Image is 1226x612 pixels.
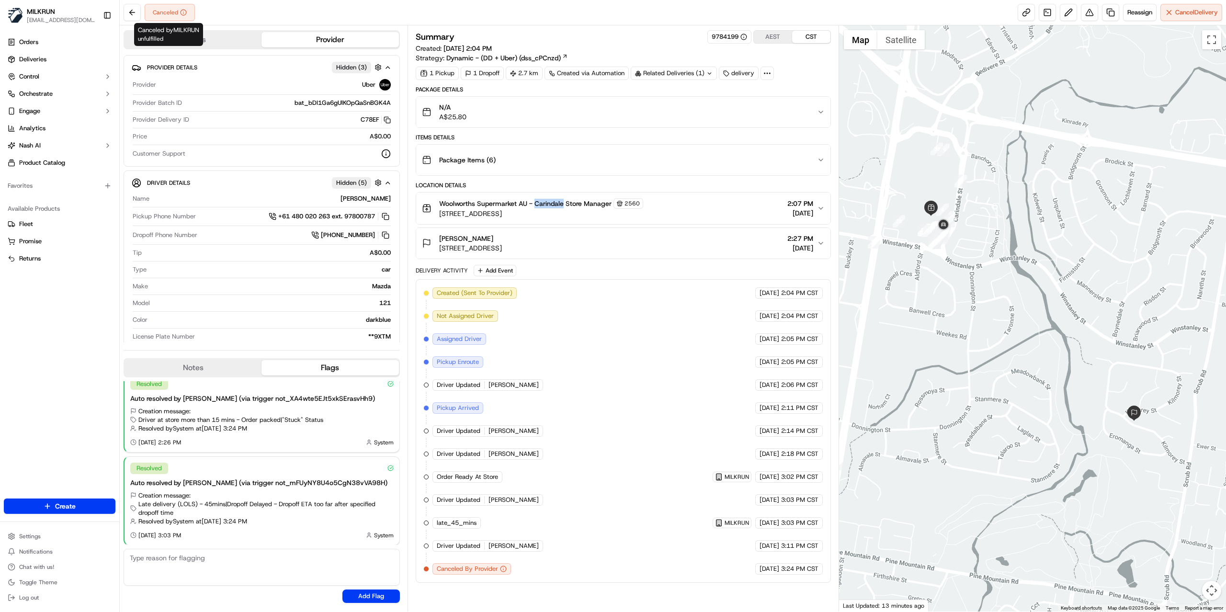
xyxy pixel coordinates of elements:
[439,199,612,208] span: Woolworths Supermarket AU - Carindale Store Manager
[1108,605,1160,611] span: Map data ©2025 Google
[146,249,391,257] div: A$0.00
[19,563,54,571] span: Chat with us!
[4,178,115,193] div: Favorites
[133,149,185,158] span: Customer Support
[437,473,498,481] span: Order Ready At Store
[868,236,880,249] div: 10
[781,381,818,389] span: 2:06 PM CST
[416,267,468,274] div: Delivery Activity
[4,4,99,27] button: MILKRUNMILKRUN[EMAIL_ADDRESS][DOMAIN_NAME]
[19,548,53,555] span: Notifications
[133,80,156,89] span: Provider
[437,427,480,435] span: Driver Updated
[631,67,717,80] div: Related Deliveries (1)
[4,234,115,249] button: Promise
[4,576,115,589] button: Toggle Theme
[133,132,147,141] span: Price
[416,145,830,175] button: Package Items (6)
[781,565,818,573] span: 3:24 PM CST
[437,450,480,458] span: Driver Updated
[269,211,391,222] a: +61 480 020 263 ext. 97800787
[1202,581,1221,600] button: Map camera controls
[4,251,115,266] button: Returns
[919,224,932,237] div: 21
[133,282,148,291] span: Make
[4,499,115,514] button: Create
[781,289,818,297] span: 2:04 PM CST
[781,427,818,435] span: 2:14 PM CST
[446,53,568,63] a: Dynamic - (DD + Uber) (dss_cPCnzd)
[715,519,749,527] button: MILKRUN
[4,545,115,558] button: Notifications
[488,542,539,550] span: [PERSON_NAME]
[154,299,391,307] div: 121
[931,143,943,155] div: 30
[831,458,843,470] div: 9
[439,155,496,165] span: Package Items ( 6 )
[4,121,115,136] a: Analytics
[133,332,195,341] span: License Plate Number
[1123,4,1157,21] button: Reassign
[133,212,196,221] span: Pickup Phone Number
[4,530,115,543] button: Settings
[446,53,561,63] span: Dynamic - (DD + Uber) (dss_cPCnzd)
[1202,30,1221,49] button: Toggle fullscreen view
[4,86,115,102] button: Orchestrate
[754,31,792,43] button: AEST
[19,594,39,601] span: Log out
[138,532,181,539] span: [DATE] 3:03 PM
[437,358,479,366] span: Pickup Enroute
[19,124,45,133] span: Analytics
[362,80,375,89] span: Uber
[439,243,502,253] span: [STREET_ADDRESS]
[760,450,779,458] span: [DATE]
[133,316,148,324] span: Color
[138,500,394,517] span: Late delivery (LOLS) - 45mins | Dropoff Delayed - Dropoff ETA too far after specified dropoff time
[19,254,41,263] span: Returns
[760,289,779,297] span: [DATE]
[416,134,831,141] div: Items Details
[332,177,384,189] button: Hidden (5)
[361,115,391,124] button: C78EF
[781,335,818,343] span: 2:05 PM CST
[416,181,831,189] div: Location Details
[893,215,905,227] div: 28
[760,473,779,481] span: [DATE]
[929,237,941,249] div: 32
[133,299,150,307] span: Model
[725,473,749,481] span: MILKRUN
[844,30,877,49] button: Show street map
[439,209,643,218] span: [STREET_ADDRESS]
[196,424,247,433] span: at [DATE] 3:24 PM
[130,394,394,403] div: Auto resolved by [PERSON_NAME] (via trigger not_XA4wte5EJt5xkSErasvHh9)
[133,99,182,107] span: Provider Batch ID
[841,599,873,612] img: Google
[416,33,454,41] h3: Summary
[443,44,492,53] span: [DATE] 2:04 PM
[416,228,830,259] button: [PERSON_NAME][STREET_ADDRESS]2:27 PM[DATE]
[787,208,813,218] span: [DATE]
[781,404,818,412] span: 2:11 PM CST
[787,199,813,208] span: 2:07 PM
[332,61,384,73] button: Hidden (3)
[760,358,779,366] span: [DATE]
[918,224,930,236] div: 22
[760,381,779,389] span: [DATE]
[437,289,512,297] span: Created (Sent To Provider)
[781,496,818,504] span: 3:03 PM CST
[1127,8,1152,17] span: Reassign
[936,204,949,216] div: 4
[261,32,398,47] button: Provider
[416,67,459,80] div: 1 Pickup
[261,360,398,375] button: Flags
[19,72,39,81] span: Control
[439,234,493,243] span: [PERSON_NAME]
[928,237,941,249] div: 13
[437,542,480,550] span: Driver Updated
[138,491,191,500] span: Creation message:
[138,416,323,424] span: Driver at store more than 15 mins - Order packed | "Stuck" Status
[8,237,112,246] a: Promise
[138,439,181,446] span: [DATE] 2:26 PM
[336,179,367,187] span: Hidden ( 5 )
